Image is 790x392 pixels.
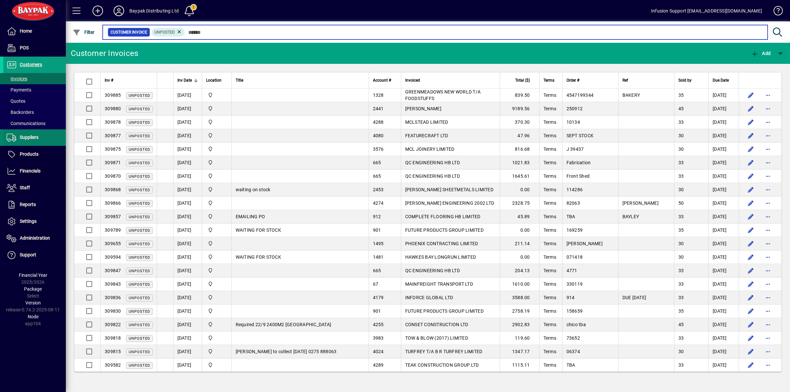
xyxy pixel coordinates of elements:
span: Baypak - Onekawa [206,267,227,274]
a: Invoices [3,73,66,84]
button: Edit [746,130,756,141]
span: Reports [20,202,36,207]
td: [DATE] [173,210,202,223]
button: Edit [746,225,756,235]
span: 665 [373,160,381,165]
span: 912 [373,214,381,219]
span: Title [236,77,243,84]
span: Unposted [129,282,150,287]
a: Quotes [3,95,66,107]
span: 67 [373,281,379,287]
span: 309847 [105,268,121,273]
span: 33 [678,268,684,273]
span: 4547199344 [566,92,594,98]
span: Unposted [129,147,150,152]
span: 35 [678,227,684,233]
span: [PERSON_NAME] SHEETMETALS LIMITED [405,187,493,192]
button: More options [763,117,773,127]
span: Terms [543,200,556,206]
span: Baypak - Onekawa [206,199,227,207]
span: 4080 [373,133,384,138]
span: 82063 [566,200,580,206]
span: 665 [373,268,381,273]
button: More options [763,157,773,168]
span: Unposted [129,134,150,138]
td: [DATE] [708,196,739,210]
span: Due Date [713,77,729,84]
span: Inv # [105,77,113,84]
span: Unposted [154,30,175,35]
span: 2453 [373,187,384,192]
div: Total ($) [504,77,536,84]
span: 309836 [105,295,121,300]
span: Baypak - Onekawa [206,240,227,247]
td: 816.68 [500,143,539,156]
span: 33 [678,214,684,219]
button: Edit [746,171,756,181]
button: More options [763,238,773,249]
span: 33 [678,119,684,125]
span: Location [206,77,222,84]
span: Settings [20,219,37,224]
span: TBA [566,214,575,219]
span: Total ($) [515,77,530,84]
span: Baypak - Onekawa [206,226,227,234]
span: waiting on stock [236,187,271,192]
td: [DATE] [173,196,202,210]
span: Customers [20,62,42,67]
button: More options [763,333,773,343]
span: 4179 [373,295,384,300]
span: 30 [678,146,684,152]
span: Ref [622,77,628,84]
span: Terms [543,254,556,260]
button: Edit [746,144,756,154]
div: Baypak Distributing Ltd [129,6,179,16]
span: Baypak - Onekawa [206,280,227,288]
button: Edit [746,279,756,289]
span: COMPLETE FLOORING HB LIMITED [405,214,481,219]
span: Terms [543,281,556,287]
td: [DATE] [173,264,202,277]
span: Unposted [129,201,150,206]
span: Staff [20,185,30,190]
span: Communications [7,121,45,126]
a: Suppliers [3,129,66,146]
span: [PERSON_NAME] [405,106,441,111]
button: More options [763,346,773,357]
span: 901 [373,227,381,233]
td: [DATE] [708,183,739,196]
button: Edit [746,117,756,127]
button: Edit [746,292,756,303]
td: 0.00 [500,223,539,237]
button: More options [763,211,773,222]
button: Edit [746,238,756,249]
span: Support [20,252,36,257]
span: 4274 [373,200,384,206]
button: Edit [746,265,756,276]
span: Order # [566,77,579,84]
button: Edit [746,346,756,357]
td: [DATE] [708,89,739,102]
span: Unposted [129,255,150,260]
button: More options [763,90,773,100]
button: More options [763,103,773,114]
span: Terms [543,160,556,165]
td: [DATE] [173,291,202,304]
a: Financials [3,163,66,179]
span: PHOENIX CONTRACTING LIMITED [405,241,478,246]
span: Baypak - Onekawa [206,159,227,166]
span: Sold by [678,77,692,84]
button: Edit [746,360,756,370]
span: FEATURECRAFT LTD [405,133,448,138]
span: Unposted [129,174,150,179]
mat-chip: Customer Invoice Status: Unposted [152,28,185,37]
span: Unposted [129,93,150,98]
span: 45 [678,106,684,111]
span: Terms [543,241,556,246]
span: Unposted [129,296,150,300]
a: Backorders [3,107,66,118]
button: Edit [746,157,756,168]
span: EMAILING PO [236,214,265,219]
span: 309871 [105,160,121,165]
span: Customer Invoice [111,29,147,36]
